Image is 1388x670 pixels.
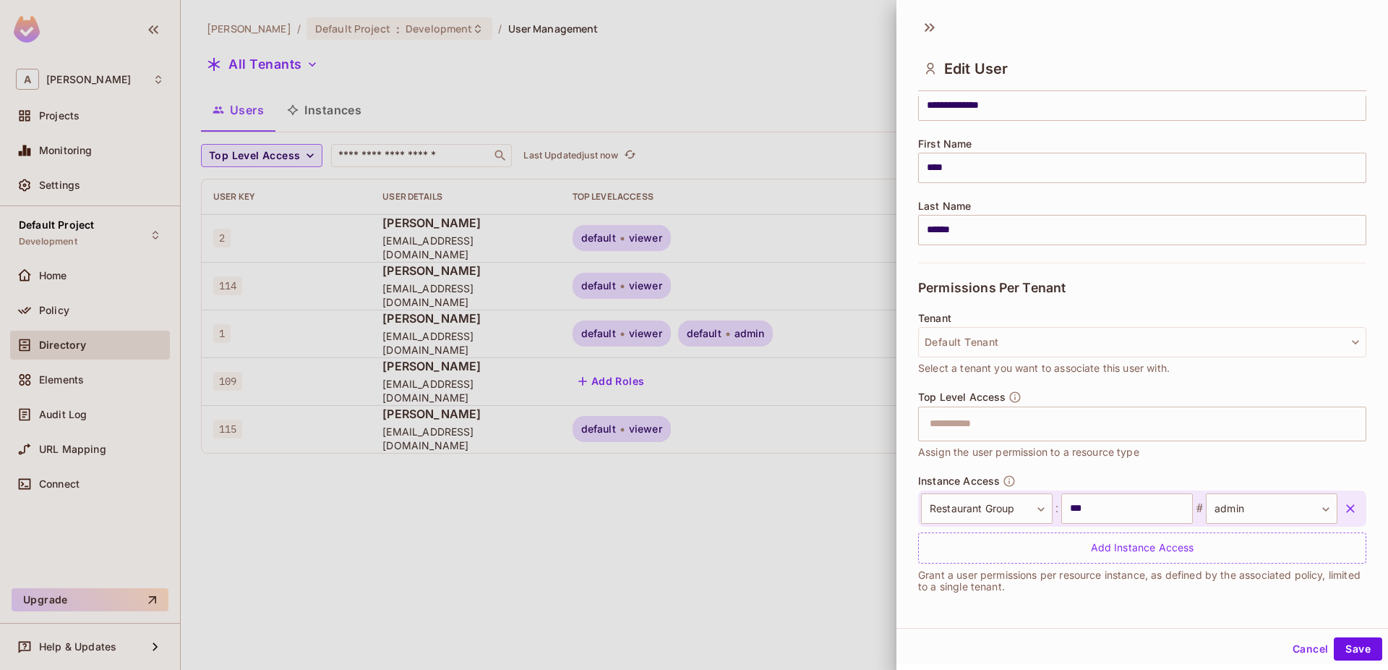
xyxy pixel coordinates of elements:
span: Tenant [918,313,951,324]
span: Assign the user permission to a resource type [918,444,1139,460]
div: Add Instance Access [918,533,1366,564]
span: Instance Access [918,475,1000,487]
button: Default Tenant [918,327,1366,357]
span: # [1193,500,1206,517]
button: Save [1334,637,1382,661]
span: Edit User [944,60,1008,77]
span: Select a tenant you want to associate this user with. [918,360,1170,376]
span: Last Name [918,200,971,212]
button: Open [1358,422,1361,425]
button: Cancel [1287,637,1334,661]
p: Grant a user permissions per resource instance, as defined by the associated policy, limited to a... [918,569,1366,593]
span: : [1053,500,1061,517]
div: Restaurant Group [921,493,1053,524]
span: First Name [918,138,972,150]
span: Top Level Access [918,391,1006,403]
span: Permissions Per Tenant [918,281,1066,295]
div: admin [1206,493,1337,524]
